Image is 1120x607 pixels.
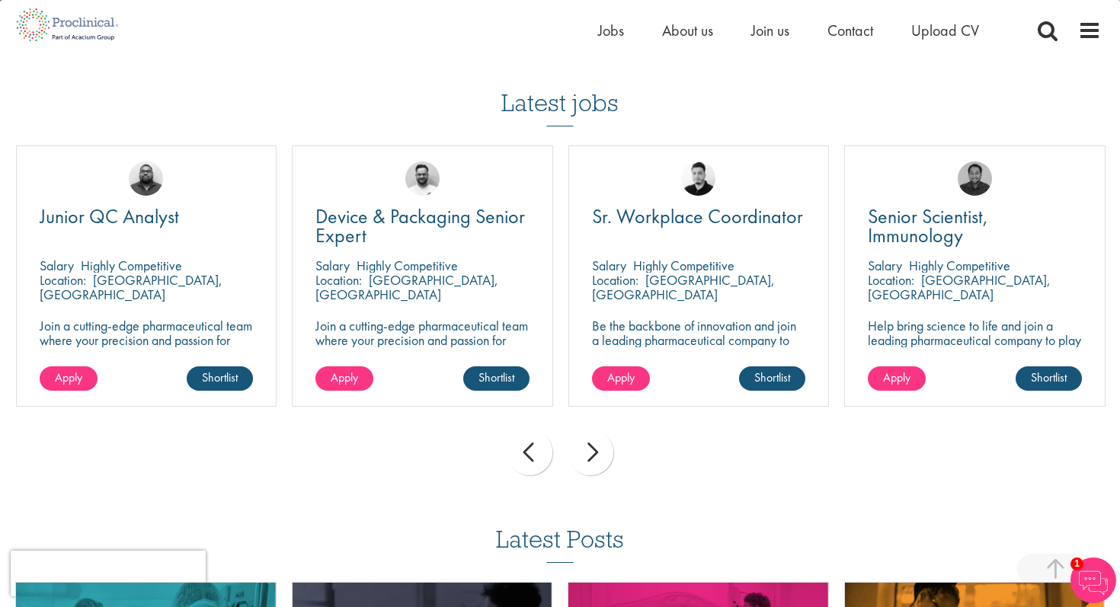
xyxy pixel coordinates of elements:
[315,203,525,248] span: Device & Packaging Senior Expert
[40,318,254,376] p: Join a cutting-edge pharmaceutical team where your precision and passion for quality will help sh...
[1070,557,1083,570] span: 1
[315,257,350,274] span: Salary
[868,271,914,289] span: Location:
[868,318,1082,391] p: Help bring science to life and join a leading pharmaceutical company to play a key role in delive...
[662,21,713,40] a: About us
[11,551,206,596] iframe: reCAPTCHA
[507,430,552,475] div: prev
[187,366,253,391] a: Shortlist
[751,21,789,40] a: Join us
[592,318,806,376] p: Be the backbone of innovation and join a leading pharmaceutical company to help keep life-changin...
[592,203,803,229] span: Sr. Workplace Coordinator
[633,257,734,274] p: Highly Competitive
[405,161,440,196] img: Emile De Beer
[331,369,358,385] span: Apply
[868,203,988,248] span: Senior Scientist, Immunology
[868,257,902,274] span: Salary
[55,369,82,385] span: Apply
[598,21,624,40] a: Jobs
[315,271,362,289] span: Location:
[607,369,635,385] span: Apply
[909,257,1010,274] p: Highly Competitive
[868,271,1051,303] p: [GEOGRAPHIC_DATA], [GEOGRAPHIC_DATA]
[40,366,98,391] a: Apply
[463,366,530,391] a: Shortlist
[1070,557,1116,603] img: Chatbot
[868,207,1082,245] a: Senior Scientist, Immunology
[827,21,873,40] a: Contact
[81,257,182,274] p: Highly Competitive
[40,203,179,229] span: Junior QC Analyst
[315,366,373,391] a: Apply
[592,207,806,226] a: Sr. Workplace Coordinator
[883,369,910,385] span: Apply
[357,257,458,274] p: Highly Competitive
[315,271,498,303] p: [GEOGRAPHIC_DATA], [GEOGRAPHIC_DATA]
[501,52,619,126] h3: Latest jobs
[40,271,222,303] p: [GEOGRAPHIC_DATA], [GEOGRAPHIC_DATA]
[592,271,775,303] p: [GEOGRAPHIC_DATA], [GEOGRAPHIC_DATA]
[129,161,163,196] img: Ashley Bennett
[40,207,254,226] a: Junior QC Analyst
[911,21,979,40] a: Upload CV
[868,366,926,391] a: Apply
[315,207,530,245] a: Device & Packaging Senior Expert
[592,366,650,391] a: Apply
[568,430,613,475] div: next
[739,366,805,391] a: Shortlist
[40,271,86,289] span: Location:
[40,257,74,274] span: Salary
[1016,366,1082,391] a: Shortlist
[592,257,626,274] span: Salary
[496,526,624,563] h3: Latest Posts
[958,161,992,196] img: Mike Raletz
[592,271,638,289] span: Location:
[315,318,530,376] p: Join a cutting-edge pharmaceutical team where your precision and passion for quality will help sh...
[681,161,715,196] img: Anderson Maldonado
